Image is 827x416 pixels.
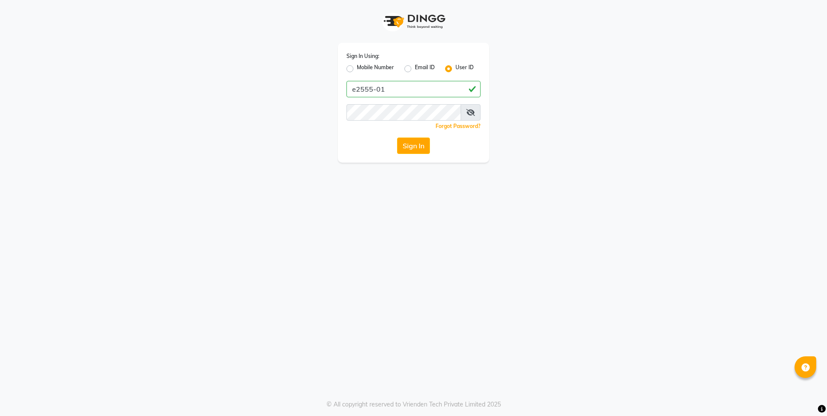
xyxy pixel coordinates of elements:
[791,381,818,407] iframe: chat widget
[455,64,474,74] label: User ID
[346,104,461,121] input: Username
[346,81,481,97] input: Username
[397,138,430,154] button: Sign In
[346,52,379,60] label: Sign In Using:
[379,9,448,34] img: logo1.svg
[415,64,435,74] label: Email ID
[436,123,481,129] a: Forgot Password?
[357,64,394,74] label: Mobile Number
